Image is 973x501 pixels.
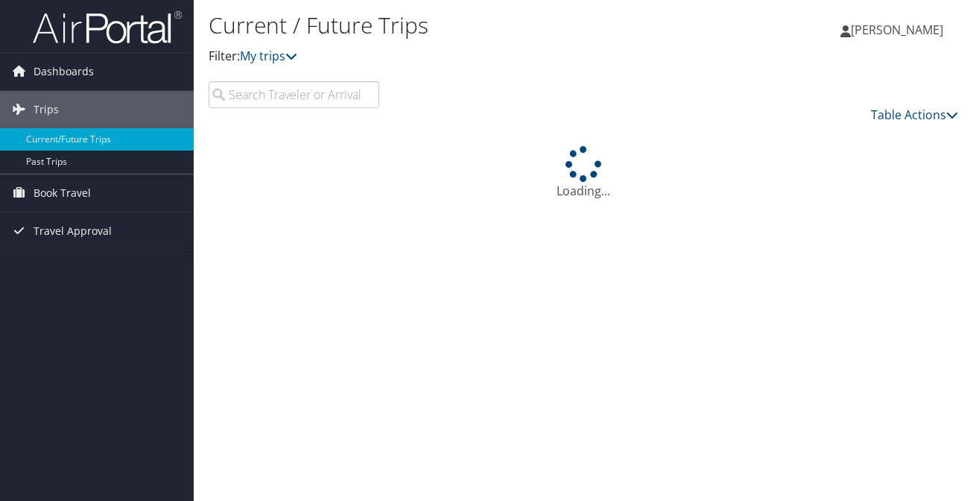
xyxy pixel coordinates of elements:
p: Filter: [209,47,709,66]
input: Search Traveler or Arrival City [209,81,379,108]
img: airportal-logo.png [33,10,182,45]
h1: Current / Future Trips [209,10,709,41]
span: Travel Approval [34,212,112,250]
a: [PERSON_NAME] [840,7,958,52]
span: Dashboards [34,53,94,90]
span: Trips [34,91,59,128]
a: Table Actions [871,107,958,123]
div: Loading... [209,146,958,200]
span: Book Travel [34,174,91,212]
a: My trips [240,48,297,64]
span: [PERSON_NAME] [851,22,943,38]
